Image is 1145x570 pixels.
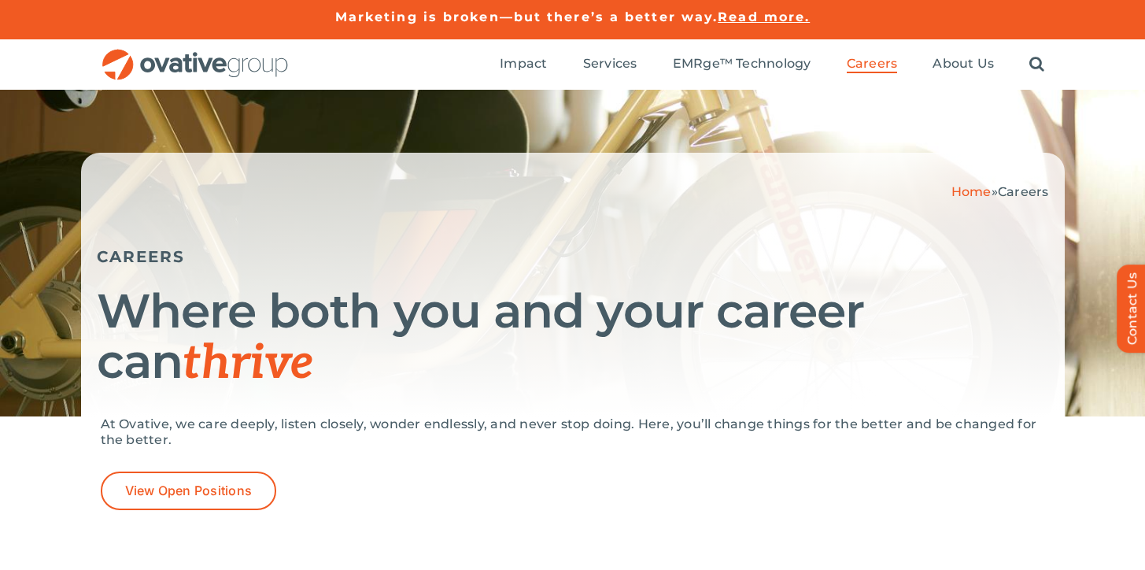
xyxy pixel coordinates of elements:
a: Read more. [718,9,810,24]
span: About Us [933,56,994,72]
span: thrive [183,335,314,392]
h1: Where both you and your career can [97,286,1049,389]
a: Marketing is broken—but there’s a better way. [335,9,718,24]
a: EMRge™ Technology [673,56,811,73]
a: Services [583,56,637,73]
nav: Menu [500,39,1044,90]
span: » [951,184,1049,199]
span: View Open Positions [125,483,253,498]
h5: CAREERS [97,247,1049,266]
a: Search [1029,56,1044,73]
a: OG_Full_horizontal_RGB [101,47,290,62]
span: Careers [998,184,1049,199]
a: Careers [847,56,898,73]
a: Home [951,184,992,199]
span: Services [583,56,637,72]
p: At Ovative, we care deeply, listen closely, wonder endlessly, and never stop doing. Here, you’ll ... [101,416,1045,448]
span: Impact [500,56,547,72]
a: About Us [933,56,994,73]
span: EMRge™ Technology [673,56,811,72]
span: Careers [847,56,898,72]
a: Impact [500,56,547,73]
a: View Open Positions [101,472,277,510]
